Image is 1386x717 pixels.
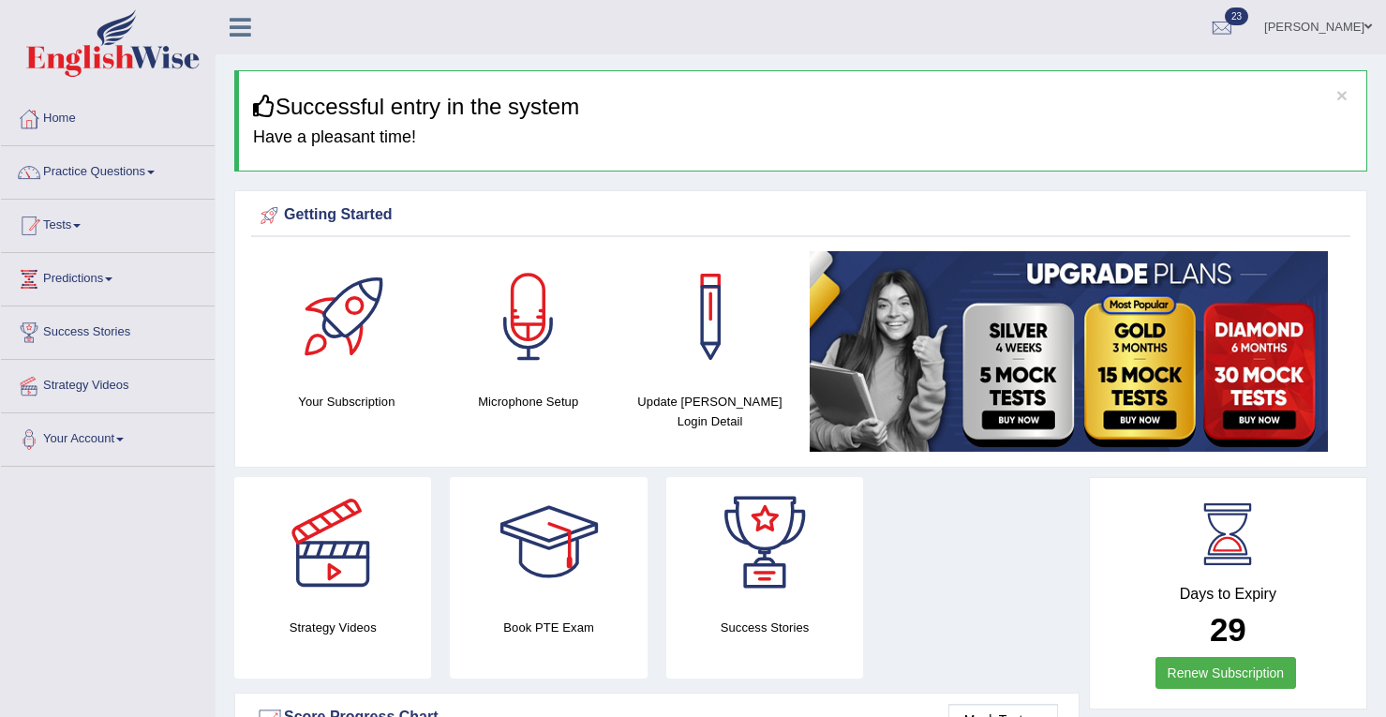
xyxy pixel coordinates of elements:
b: 29 [1210,611,1246,648]
a: Tests [1,200,215,246]
a: Predictions [1,253,215,300]
a: Renew Subscription [1155,657,1297,689]
h4: Your Subscription [265,392,428,411]
img: small5.jpg [810,251,1328,452]
a: Strategy Videos [1,360,215,407]
h4: Success Stories [666,618,863,637]
h4: Microphone Setup [447,392,610,411]
h3: Successful entry in the system [253,95,1352,119]
a: Practice Questions [1,146,215,193]
h4: Update [PERSON_NAME] Login Detail [629,392,792,431]
h4: Days to Expiry [1110,586,1346,603]
h4: Strategy Videos [234,618,431,637]
div: Getting Started [256,202,1346,230]
a: Your Account [1,413,215,460]
a: Success Stories [1,306,215,353]
button: × [1336,85,1348,105]
h4: Book PTE Exam [450,618,647,637]
a: Home [1,93,215,140]
h4: Have a pleasant time! [253,128,1352,147]
span: 23 [1225,7,1248,25]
